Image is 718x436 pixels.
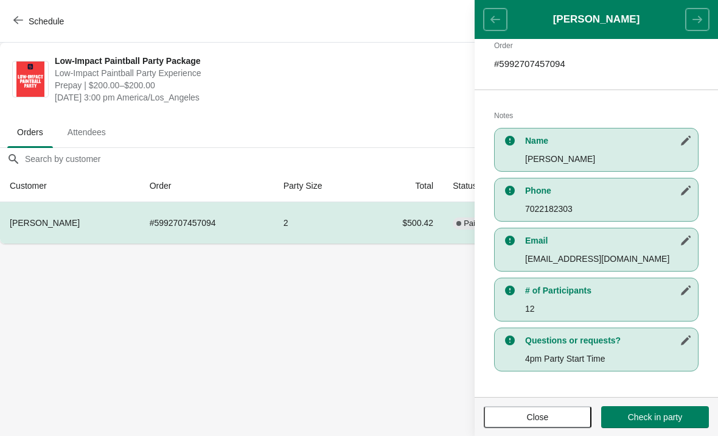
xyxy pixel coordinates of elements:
input: Search by customer [24,148,718,170]
span: Schedule [29,16,64,26]
span: Close [527,412,549,422]
h3: Phone [525,185,692,197]
img: Low-Impact Paintball Party Package [16,62,44,97]
th: Status [443,170,523,202]
span: Paid [464,219,479,228]
th: Total [364,170,443,202]
p: 4pm Party Start Time [525,353,692,365]
th: Order [140,170,274,202]
h3: # of Participants [525,284,692,297]
td: $500.42 [364,202,443,244]
p: [EMAIL_ADDRESS][DOMAIN_NAME] [525,253,692,265]
h3: Email [525,234,692,247]
h2: Order [494,40,699,52]
h2: Notes [494,110,699,122]
h3: Name [525,135,692,147]
p: # 5992707457094 [494,58,699,70]
span: Check in party [628,412,682,422]
p: 7022182303 [525,203,692,215]
p: [PERSON_NAME] [525,153,692,165]
p: 12 [525,303,692,315]
button: Check in party [601,406,709,428]
button: Schedule [6,10,74,32]
span: [DATE] 3:00 pm America/Los_Angeles [55,91,493,104]
h3: Questions or requests? [525,334,692,346]
td: 2 [274,202,365,244]
span: Attendees [58,121,116,143]
td: # 5992707457094 [140,202,274,244]
span: Low-Impact Paintball Party Package [55,55,493,67]
h1: [PERSON_NAME] [507,13,686,26]
button: Close [484,406,591,428]
span: Low-Impact Paintball Party Experience [55,67,493,79]
th: Party Size [274,170,365,202]
span: Prepay | $200.00–$200.00 [55,79,493,91]
span: [PERSON_NAME] [10,218,80,228]
span: Orders [7,121,53,143]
